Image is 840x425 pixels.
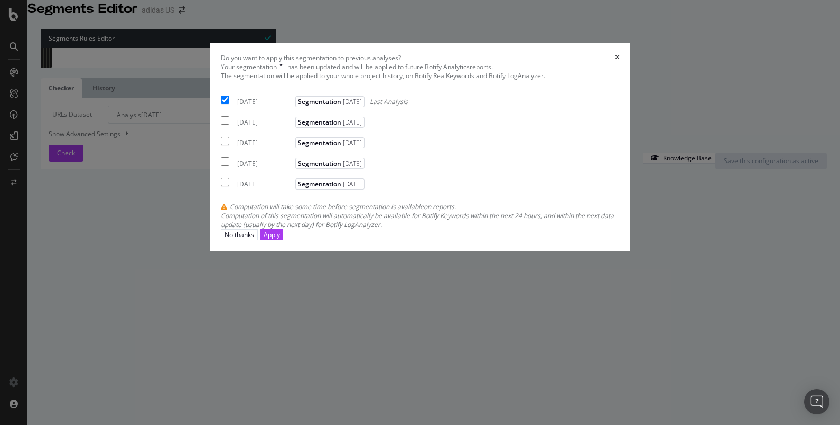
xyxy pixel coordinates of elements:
[221,53,401,62] div: Do you want to apply this segmentation to previous analyses?
[237,97,293,106] div: [DATE]
[295,137,365,148] span: Segmentation
[210,43,630,251] div: modal
[341,118,362,127] span: [DATE]
[370,97,408,106] span: Last Analysis
[279,62,285,71] span: " "
[237,118,293,127] div: [DATE]
[225,230,254,239] div: No thanks
[295,158,365,169] span: Segmentation
[221,62,620,80] div: Your segmentation has been updated and will be applied to future Botify Analytics reports.
[260,229,283,240] button: Apply
[341,97,362,106] span: [DATE]
[295,96,365,107] span: Segmentation
[237,180,293,188] div: [DATE]
[341,159,362,168] span: [DATE]
[230,202,456,211] span: Computation will take some time before segmentation is available on reports.
[341,138,362,147] span: [DATE]
[804,389,829,414] div: Open Intercom Messenger
[615,53,620,62] div: times
[221,211,620,229] div: Computation of this segmentation will automatically be available for Botify Keywords within the n...
[221,229,258,240] button: No thanks
[237,138,293,147] div: [DATE]
[341,180,362,188] span: [DATE]
[221,71,620,80] div: The segmentation will be applied to your whole project history, on Botify RealKeywords and Botify...
[295,178,365,190] span: Segmentation
[264,230,280,239] div: Apply
[295,117,365,128] span: Segmentation
[237,159,293,168] div: [DATE]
